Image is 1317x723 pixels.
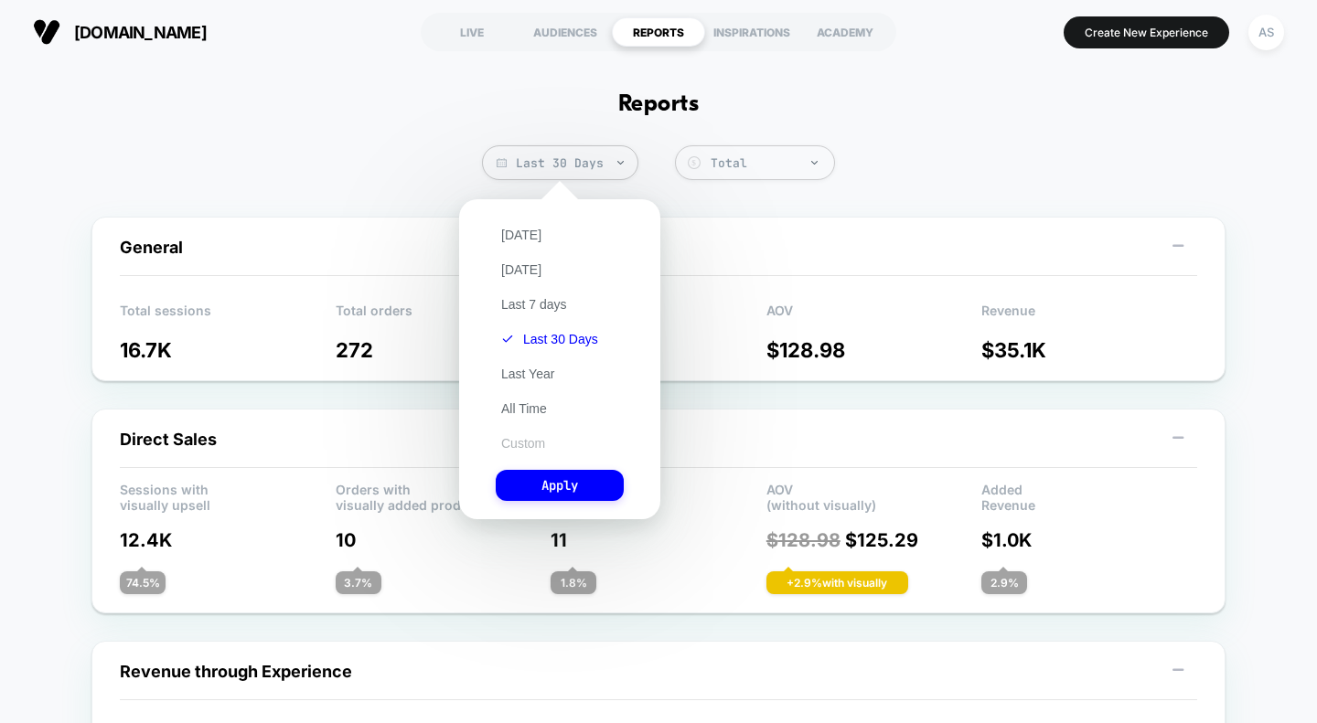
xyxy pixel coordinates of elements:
[497,158,507,167] img: calendar
[120,529,336,551] p: 12.4K
[27,17,212,47] button: [DOMAIN_NAME]
[981,529,1197,551] p: $ 1.0K
[981,571,1027,594] div: 2.9 %
[74,23,207,42] span: [DOMAIN_NAME]
[496,227,547,243] button: [DATE]
[120,338,336,362] p: 16.7K
[496,400,552,417] button: All Time
[711,155,825,171] div: Total
[551,571,596,594] div: 1.8 %
[496,366,560,382] button: Last Year
[120,303,336,330] p: Total sessions
[519,17,612,47] div: AUDIENCES
[766,338,982,362] p: $ 128.98
[496,435,551,452] button: Custom
[766,529,982,551] p: $ 125.29
[120,662,352,681] span: Revenue through Experience
[496,296,573,313] button: Last 7 days
[120,430,217,449] span: Direct Sales
[766,529,841,551] span: $ 128.98
[336,482,551,509] p: Orders with visually added products
[766,482,982,509] p: AOV (without visually)
[336,303,551,330] p: Total orders
[120,238,183,257] span: General
[551,529,766,551] p: 11
[811,161,818,165] img: end
[336,571,381,594] div: 3.7 %
[981,338,1197,362] p: $ 35.1K
[1248,15,1284,50] div: AS
[33,18,60,46] img: Visually logo
[120,482,336,509] p: Sessions with visually upsell
[425,17,519,47] div: LIVE
[798,17,892,47] div: ACADEMY
[612,17,705,47] div: REPORTS
[496,470,624,501] button: Apply
[496,261,547,278] button: [DATE]
[336,529,551,551] p: 10
[482,145,638,180] span: Last 30 Days
[766,303,982,330] p: AOV
[618,91,699,118] h1: Reports
[1064,16,1229,48] button: Create New Experience
[1243,14,1290,51] button: AS
[496,331,604,347] button: Last 30 Days
[691,158,696,167] tspan: $
[705,17,798,47] div: INSPIRATIONS
[120,571,166,594] div: 74.5 %
[336,338,551,362] p: 272
[766,571,908,594] div: + 2.9 % with visually
[617,161,624,165] img: end
[981,303,1197,330] p: Revenue
[981,482,1197,509] p: Added Revenue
